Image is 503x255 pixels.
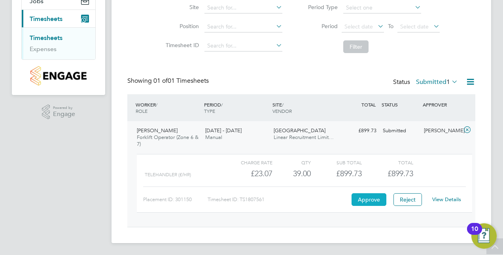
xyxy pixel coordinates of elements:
[208,193,350,206] div: Timesheet ID: TS1807561
[42,105,76,120] a: Powered byEngage
[221,167,272,180] div: £23.07
[204,40,282,51] input: Search for...
[204,21,282,32] input: Search for...
[30,15,62,23] span: Timesheets
[137,134,199,147] span: Forklift Operator (Zone 6 & 7)
[134,97,202,118] div: WORKER
[205,134,222,141] span: Manual
[30,34,62,42] a: Timesheets
[22,10,95,27] button: Timesheets
[282,101,284,108] span: /
[143,193,208,206] div: Placement ID: 301150
[202,97,270,118] div: PERIOD
[204,2,282,13] input: Search for...
[352,193,386,206] button: Approve
[163,4,199,11] label: Site
[343,2,421,13] input: Select one
[22,27,95,59] div: Timesheets
[156,101,157,108] span: /
[393,77,460,88] div: Status
[393,193,422,206] button: Reject
[302,4,338,11] label: Period Type
[274,134,334,141] span: Linear Recruitment Limit…
[272,167,311,180] div: 39.00
[362,158,413,167] div: Total
[204,108,215,114] span: TYPE
[153,77,209,85] span: 01 Timesheets
[127,77,210,85] div: Showing
[136,108,147,114] span: ROLE
[471,229,478,239] div: 10
[311,158,362,167] div: Sub Total
[221,158,272,167] div: Charge rate
[400,23,429,30] span: Select date
[361,101,376,108] span: TOTAL
[137,127,178,134] span: [PERSON_NAME]
[302,23,338,30] label: Period
[311,167,362,180] div: £899.73
[380,97,421,112] div: STATUS
[421,124,462,137] div: [PERSON_NAME]
[145,172,191,177] span: Telehandler (£/HR)
[344,23,373,30] span: Select date
[432,196,461,203] a: View Details
[221,101,223,108] span: /
[21,66,96,86] a: Go to home page
[380,124,421,137] div: Submitted
[343,40,369,53] button: Filter
[270,97,339,118] div: SITE
[386,21,396,31] span: To
[30,66,86,86] img: countryside-properties-logo-retina.png
[153,77,168,85] span: 01 of
[388,169,413,178] span: £899.73
[53,111,75,118] span: Engage
[272,158,311,167] div: QTY
[205,127,242,134] span: [DATE] - [DATE]
[446,78,450,86] span: 1
[163,23,199,30] label: Position
[53,105,75,111] span: Powered by
[416,78,458,86] label: Submitted
[272,108,292,114] span: VENDOR
[338,124,380,137] div: £899.73
[30,45,57,53] a: Expenses
[163,42,199,49] label: Timesheet ID
[471,223,497,249] button: Open Resource Center, 10 new notifications
[274,127,325,134] span: [GEOGRAPHIC_DATA]
[421,97,462,112] div: APPROVER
